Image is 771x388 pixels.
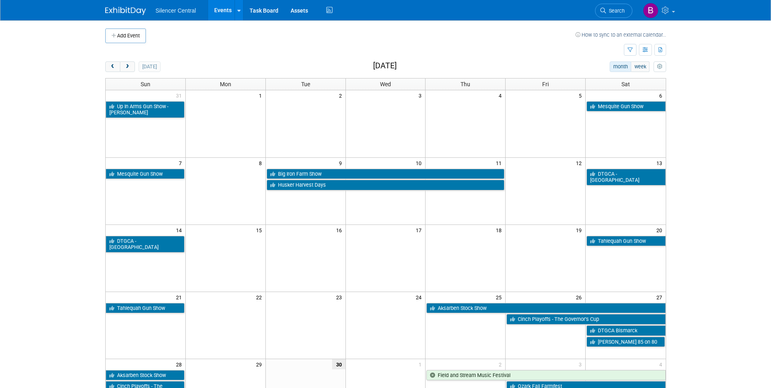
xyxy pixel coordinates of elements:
span: Wed [380,81,391,87]
span: 22 [255,292,265,302]
button: [DATE] [139,61,160,72]
button: myCustomButton [654,61,666,72]
button: week [631,61,649,72]
span: 17 [415,225,425,235]
span: 11 [495,158,505,168]
a: Aksarben Stock Show [426,303,665,314]
a: Search [595,4,632,18]
a: Tahlequah Gun Show [106,303,185,314]
a: Mesquite Gun Show [586,101,665,112]
span: 5 [578,90,585,100]
img: Billee Page [643,3,658,18]
span: 6 [658,90,666,100]
span: 27 [656,292,666,302]
button: prev [105,61,120,72]
span: 15 [255,225,265,235]
span: 12 [575,158,585,168]
a: DTGCA - [GEOGRAPHIC_DATA] [106,236,185,253]
h2: [DATE] [373,61,397,70]
span: 18 [495,225,505,235]
span: 31 [175,90,185,100]
button: Add Event [105,28,146,43]
span: 8 [258,158,265,168]
button: next [120,61,135,72]
a: Mesquite Gun Show [106,169,185,179]
span: 28 [175,359,185,369]
a: [PERSON_NAME] 85 on 80 [586,337,665,347]
img: ExhibitDay [105,7,146,15]
i: Personalize Calendar [657,64,662,70]
a: How to sync to an external calendar... [576,32,666,38]
span: 16 [335,225,345,235]
span: 3 [578,359,585,369]
span: 26 [575,292,585,302]
span: Mon [220,81,231,87]
span: 24 [415,292,425,302]
span: 23 [335,292,345,302]
span: 14 [175,225,185,235]
span: Sun [141,81,150,87]
span: 1 [418,359,425,369]
a: Tahlequah Gun Show [586,236,665,246]
span: 10 [415,158,425,168]
span: 3 [418,90,425,100]
span: Tue [301,81,310,87]
span: 19 [575,225,585,235]
a: DTGCA - [GEOGRAPHIC_DATA] [586,169,665,185]
span: Sat [621,81,630,87]
a: Husker Harvest Days [267,180,505,190]
span: 13 [656,158,666,168]
span: Search [606,8,625,14]
span: 7 [178,158,185,168]
span: 29 [255,359,265,369]
a: Field and Stream Music Festival [426,370,665,381]
a: Aksarben Stock Show [106,370,185,381]
button: month [610,61,631,72]
span: Silencer Central [156,7,196,14]
span: 2 [338,90,345,100]
span: 9 [338,158,345,168]
a: Cinch Playoffs - The Governor’s Cup [506,314,665,325]
span: 21 [175,292,185,302]
span: 1 [258,90,265,100]
span: Thu [460,81,470,87]
span: 30 [332,359,345,369]
span: 20 [656,225,666,235]
a: Up In Arms Gun Show - [PERSON_NAME] [106,101,185,118]
a: Big Iron Farm Show [267,169,505,179]
span: Fri [542,81,549,87]
span: 4 [658,359,666,369]
span: 25 [495,292,505,302]
span: 2 [498,359,505,369]
a: DTGCA Bismarck [586,325,665,336]
span: 4 [498,90,505,100]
